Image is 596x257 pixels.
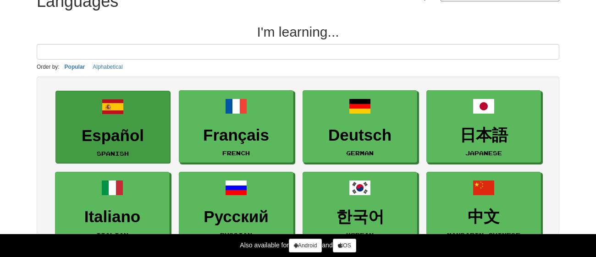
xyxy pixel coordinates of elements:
small: Korean [346,232,374,238]
h3: Français [184,126,288,144]
a: ItalianoItalian [55,172,170,245]
h3: 한국어 [308,208,412,226]
small: French [222,150,250,156]
a: 日本語Japanese [426,90,541,163]
small: Spanish [97,150,129,157]
h3: Español [61,127,165,145]
a: EspañolSpanish [55,91,170,164]
small: Russian [220,232,252,238]
h3: 日本語 [431,126,536,144]
small: Order by: [37,64,60,70]
small: Italian [96,232,128,238]
h3: 中文 [431,208,536,226]
a: РусскийRussian [179,172,293,245]
small: German [346,150,374,156]
h2: I'm learning... [37,24,559,39]
a: Android [289,239,322,252]
button: Alphabetical [90,62,125,72]
button: Popular [62,62,88,72]
a: DeutschGerman [303,90,417,163]
a: iOS [333,239,356,252]
a: 한국어Korean [303,172,417,245]
h3: Italiano [60,208,165,226]
a: FrançaisFrench [179,90,293,163]
h3: Русский [184,208,288,226]
small: Mandarin Chinese [447,232,520,238]
h3: Deutsch [308,126,412,144]
a: 中文Mandarin Chinese [426,172,541,245]
small: Japanese [465,150,502,156]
